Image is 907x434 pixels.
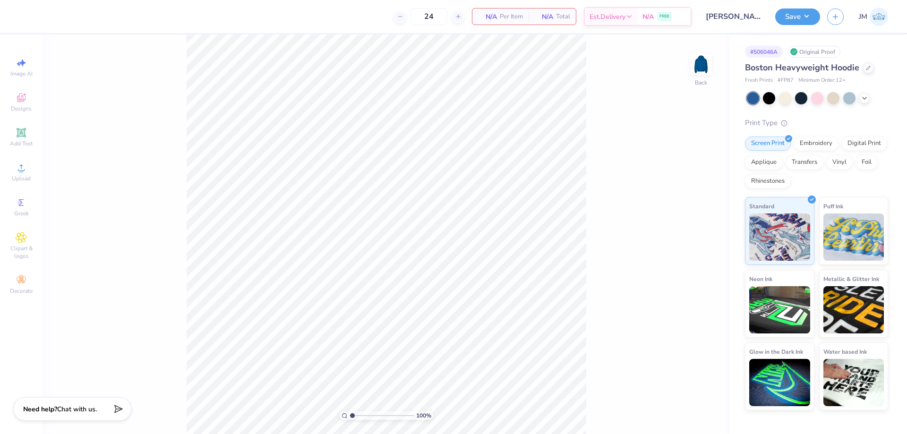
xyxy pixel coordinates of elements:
img: Puff Ink [823,213,884,261]
img: Neon Ink [749,286,810,333]
span: Total [556,12,570,22]
span: Metallic & Glitter Ink [823,274,879,284]
div: Embroidery [794,136,839,151]
input: Untitled Design [699,7,768,26]
span: Boston Heavyweight Hoodie [745,62,859,73]
img: Standard [749,213,810,261]
span: Glow in the Dark Ink [749,347,803,357]
div: Screen Print [745,136,791,151]
img: Back [692,55,710,74]
button: Save [775,9,820,25]
div: Back [695,78,707,87]
span: Standard [749,201,774,211]
div: Rhinestones [745,174,791,188]
span: Puff Ink [823,201,843,211]
span: Clipart & logos [5,245,38,260]
div: # 506046A [745,46,783,58]
img: Water based Ink [823,359,884,406]
span: Add Text [10,140,33,147]
span: Greek [14,210,29,217]
span: Est. Delivery [590,12,625,22]
span: Water based Ink [823,347,867,357]
span: Image AI [10,70,33,77]
div: Print Type [745,118,888,128]
div: Digital Print [841,136,887,151]
span: FREE [659,13,669,20]
span: Decorate [10,287,33,295]
span: JM [859,11,867,22]
span: Neon Ink [749,274,772,284]
span: # FP87 [778,77,794,85]
span: 100 % [416,411,431,420]
a: JM [859,8,888,26]
span: N/A [642,12,654,22]
span: Upload [12,175,31,182]
span: N/A [478,12,497,22]
img: Metallic & Glitter Ink [823,286,884,333]
img: Joshua Macky Gaerlan [870,8,888,26]
div: Foil [856,155,878,170]
strong: Need help? [23,405,57,414]
img: Glow in the Dark Ink [749,359,810,406]
div: Transfers [786,155,823,170]
span: Per Item [500,12,523,22]
span: Chat with us. [57,405,97,414]
span: Designs [11,105,32,112]
div: Vinyl [826,155,853,170]
span: Fresh Prints [745,77,773,85]
input: – – [411,8,447,25]
span: N/A [534,12,553,22]
div: Applique [745,155,783,170]
span: Minimum Order: 12 + [798,77,846,85]
div: Original Proof [787,46,840,58]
